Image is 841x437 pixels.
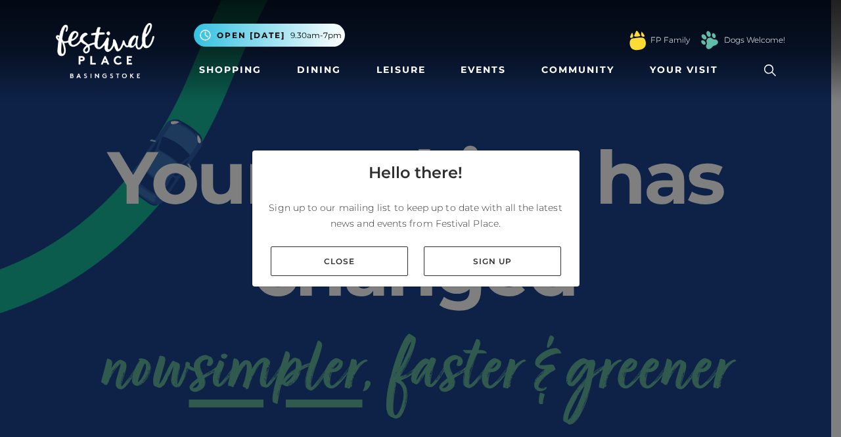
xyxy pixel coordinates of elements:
a: Your Visit [645,58,730,82]
button: Open [DATE] 9.30am-7pm [194,24,345,47]
a: FP Family [650,34,690,46]
p: Sign up to our mailing list to keep up to date with all the latest news and events from Festival ... [263,200,569,231]
a: Shopping [194,58,267,82]
a: Close [271,246,408,276]
a: Events [455,58,511,82]
a: Community [536,58,620,82]
span: Your Visit [650,63,718,77]
a: Leisure [371,58,431,82]
span: Open [DATE] [217,30,285,41]
a: Sign up [424,246,561,276]
img: Festival Place Logo [56,23,154,78]
span: 9.30am-7pm [290,30,342,41]
a: Dining [292,58,346,82]
h4: Hello there! [369,161,463,185]
a: Dogs Welcome! [724,34,785,46]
